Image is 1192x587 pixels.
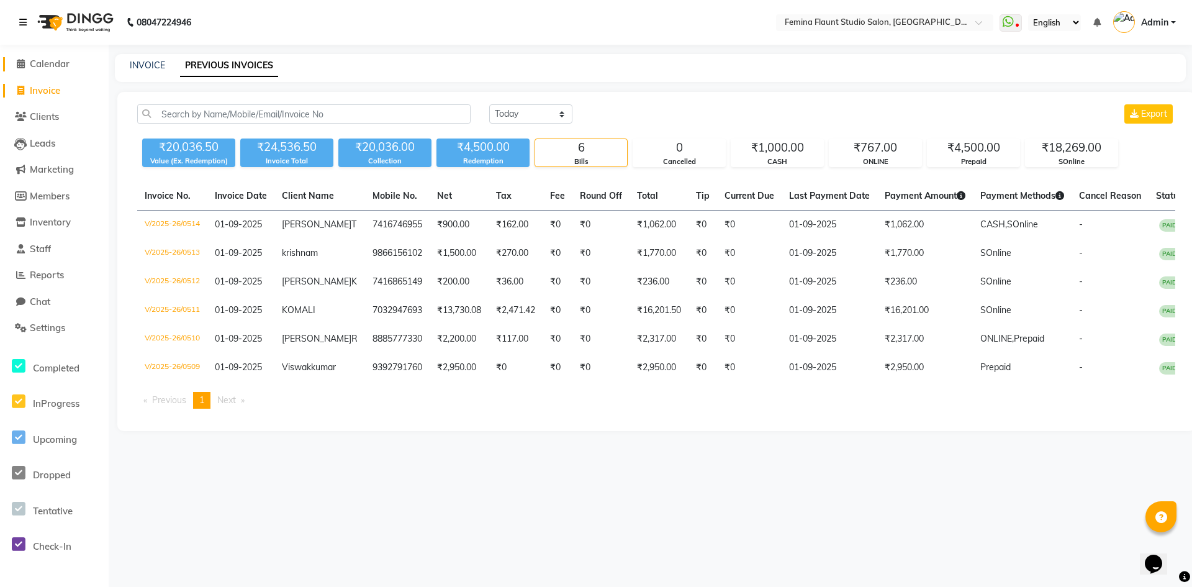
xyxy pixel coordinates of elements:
[689,211,717,240] td: ₹0
[782,325,877,353] td: 01-09-2025
[877,296,973,325] td: ₹16,201.00
[1159,248,1180,260] span: PAID
[33,469,71,481] span: Dropped
[717,325,782,353] td: ₹0
[731,139,823,157] div: ₹1,000.00
[637,190,658,201] span: Total
[782,268,877,296] td: 01-09-2025
[430,211,489,240] td: ₹900.00
[30,190,70,202] span: Members
[1159,334,1180,346] span: PAID
[689,268,717,296] td: ₹0
[351,333,358,344] span: R
[630,325,689,353] td: ₹2,317.00
[572,296,630,325] td: ₹0
[1079,247,1083,258] span: -
[630,268,689,296] td: ₹236.00
[282,333,351,344] span: [PERSON_NAME]
[33,434,77,445] span: Upcoming
[630,296,689,325] td: ₹16,201.50
[215,333,262,344] span: 01-09-2025
[215,190,267,201] span: Invoice Date
[980,276,1011,287] span: SOnline
[338,156,431,166] div: Collection
[30,84,60,96] span: Invoice
[217,394,236,406] span: Next
[30,243,51,255] span: Staff
[1156,190,1183,201] span: Status
[630,239,689,268] td: ₹1,770.00
[215,219,262,230] span: 01-09-2025
[543,268,572,296] td: ₹0
[30,111,59,122] span: Clients
[3,242,106,257] a: Staff
[30,322,65,334] span: Settings
[137,296,207,325] td: V/2025-26/0511
[717,211,782,240] td: ₹0
[142,156,235,166] div: Value (Ex. Redemption)
[829,157,921,167] div: ONLINE
[731,157,823,167] div: CASH
[877,268,973,296] td: ₹236.00
[3,110,106,124] a: Clients
[137,211,207,240] td: V/2025-26/0514
[30,163,74,175] span: Marketing
[3,295,106,309] a: Chat
[980,247,1011,258] span: SOnline
[580,190,622,201] span: Round Off
[550,190,565,201] span: Fee
[543,353,572,382] td: ₹0
[1140,537,1180,575] iframe: chat widget
[1159,362,1180,375] span: PAID
[1014,333,1044,344] span: Prepaid
[782,211,877,240] td: 01-09-2025
[142,139,235,156] div: ₹20,036.50
[436,139,530,156] div: ₹4,500.00
[689,353,717,382] td: ₹0
[689,239,717,268] td: ₹0
[351,219,356,230] span: T
[689,325,717,353] td: ₹0
[30,269,64,281] span: Reports
[282,247,310,258] span: krishna
[282,276,351,287] span: [PERSON_NAME]
[1026,139,1117,157] div: ₹18,269.00
[282,190,334,201] span: Client Name
[137,239,207,268] td: V/2025-26/0513
[1159,219,1180,232] span: PAID
[725,190,774,201] span: Current Due
[3,268,106,283] a: Reports
[633,157,725,167] div: Cancelled
[311,362,336,373] span: kumar
[877,211,973,240] td: ₹1,062.00
[877,325,973,353] td: ₹2,317.00
[543,211,572,240] td: ₹0
[543,239,572,268] td: ₹0
[980,190,1064,201] span: Payment Methods
[489,239,543,268] td: ₹270.00
[3,57,106,71] a: Calendar
[30,216,71,228] span: Inventory
[437,190,452,201] span: Net
[782,353,877,382] td: 01-09-2025
[145,190,191,201] span: Invoice No.
[137,392,1175,409] nav: Pagination
[1079,276,1083,287] span: -
[199,394,204,406] span: 1
[430,268,489,296] td: ₹200.00
[717,296,782,325] td: ₹0
[572,353,630,382] td: ₹0
[215,247,262,258] span: 01-09-2025
[365,296,430,325] td: 7032947693
[980,333,1014,344] span: ONLINE,
[430,296,489,325] td: ₹13,730.08
[633,139,725,157] div: 0
[282,304,315,316] span: KOMALI
[877,353,973,382] td: ₹2,950.00
[928,157,1019,167] div: Prepaid
[137,325,207,353] td: V/2025-26/0510
[1159,305,1180,317] span: PAID
[3,189,106,204] a: Members
[32,5,117,40] img: logo
[30,296,50,307] span: Chat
